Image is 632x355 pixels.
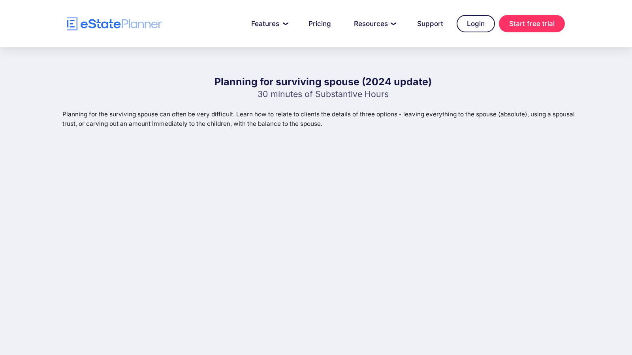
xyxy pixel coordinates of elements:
a: Features [242,16,295,32]
a: Start free trial [499,15,565,32]
p: Planning for the surviving spouse can often be very difficult. Learn how to relate to clients the... [62,110,584,128]
a: Support [408,16,453,32]
a: home [67,17,162,31]
a: Login [457,15,495,32]
a: Pricing [299,16,340,32]
a: Resources [344,16,404,32]
p: 30 minutes of Substantive Hours [214,89,432,99]
h1: Planning for surviving spouse (2024 update) [214,75,432,89]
